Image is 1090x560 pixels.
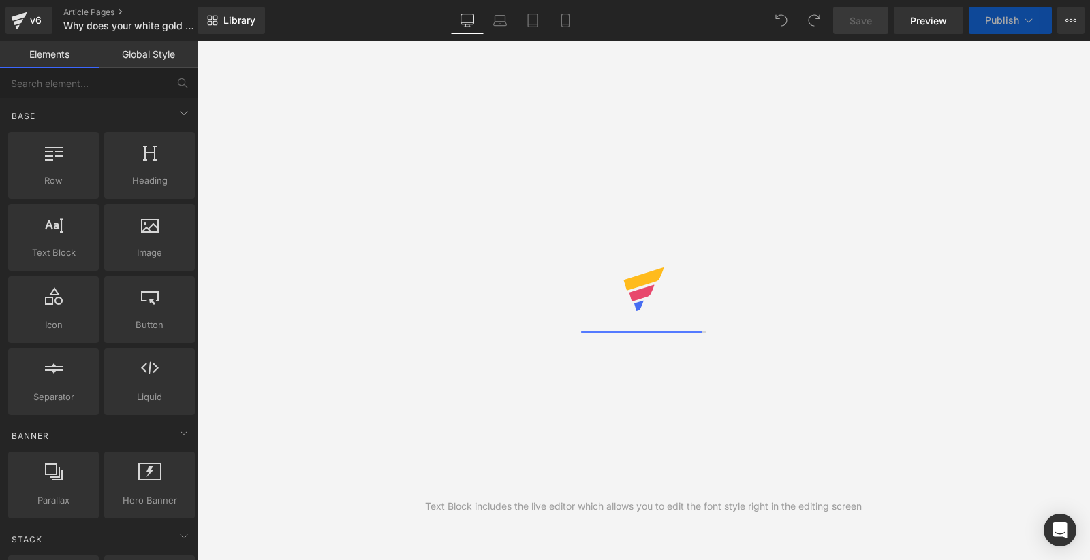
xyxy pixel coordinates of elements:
button: Redo [800,7,828,34]
span: Hero Banner [108,493,191,508]
a: Mobile [549,7,582,34]
span: Preview [910,14,947,28]
button: More [1057,7,1085,34]
a: Desktop [451,7,484,34]
span: Base [10,110,37,122]
a: Tablet [516,7,549,34]
span: Heading [108,174,191,188]
div: Open Intercom Messenger [1044,514,1076,546]
span: Icon [12,318,95,332]
span: Separator [12,390,95,404]
span: Save [850,14,872,28]
span: Text Block [12,246,95,260]
a: Laptop [484,7,516,34]
span: Stack [10,533,44,546]
a: Global Style [99,41,198,68]
a: Preview [894,7,963,34]
span: Row [12,174,95,188]
span: Publish [985,15,1019,26]
span: Parallax [12,493,95,508]
span: Button [108,318,191,332]
div: v6 [27,12,44,29]
a: Article Pages [63,7,220,18]
span: Banner [10,429,50,442]
span: Liquid [108,390,191,404]
div: Text Block includes the live editor which allows you to edit the font style right in the editing ... [425,499,862,514]
a: New Library [198,7,265,34]
span: Library [223,14,255,27]
a: v6 [5,7,52,34]
button: Undo [768,7,795,34]
span: Image [108,246,191,260]
button: Publish [969,7,1052,34]
span: Why does your white gold turn yellow? And how to fix it? (2024) [63,20,194,31]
